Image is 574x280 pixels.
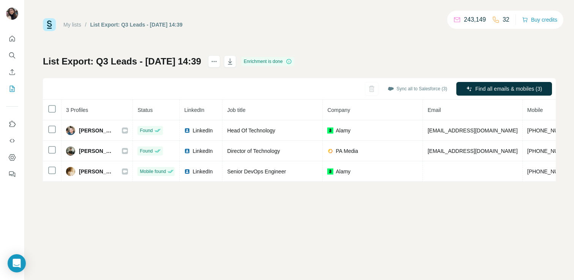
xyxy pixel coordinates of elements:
[192,168,213,175] span: LinkedIn
[456,82,552,96] button: Find all emails & mobiles (3)
[90,21,183,28] div: List Export: Q3 Leads - [DATE] 14:39
[6,8,18,20] img: Avatar
[527,107,543,113] span: Mobile
[6,82,18,96] button: My lists
[184,127,190,134] img: LinkedIn logo
[6,32,18,46] button: Quick start
[140,148,153,154] span: Found
[184,168,190,175] img: LinkedIn logo
[137,107,153,113] span: Status
[79,168,114,175] span: [PERSON_NAME]
[6,49,18,62] button: Search
[475,85,542,93] span: Find all emails & mobiles (3)
[503,15,509,24] p: 32
[79,127,114,134] span: [PERSON_NAME]
[6,151,18,164] button: Dashboard
[6,65,18,79] button: Enrich CSV
[241,57,294,66] div: Enrichment is done
[427,148,517,154] span: [EMAIL_ADDRESS][DOMAIN_NAME]
[192,127,213,134] span: LinkedIn
[79,147,114,155] span: [PERSON_NAME]
[66,146,75,156] img: Avatar
[227,148,280,154] span: Director of Technology
[327,127,333,134] img: company-logo
[63,22,81,28] a: My lists
[208,55,220,68] button: actions
[85,21,87,28] li: /
[227,168,286,175] span: Senior DevOps Engineer
[43,55,201,68] h1: List Export: Q3 Leads - [DATE] 14:39
[184,148,190,154] img: LinkedIn logo
[6,134,18,148] button: Use Surfe API
[464,15,486,24] p: 243,149
[140,168,166,175] span: Mobile found
[43,18,56,31] img: Surfe Logo
[8,254,26,272] div: Open Intercom Messenger
[327,148,333,154] img: company-logo
[66,126,75,135] img: Avatar
[140,127,153,134] span: Found
[336,168,350,175] span: Alamy
[66,167,75,176] img: Avatar
[382,83,453,94] button: Sync all to Salesforce (3)
[6,117,18,131] button: Use Surfe on LinkedIn
[66,107,88,113] span: 3 Profiles
[327,107,350,113] span: Company
[227,107,245,113] span: Job title
[522,14,557,25] button: Buy credits
[192,147,213,155] span: LinkedIn
[427,107,441,113] span: Email
[427,127,517,134] span: [EMAIL_ADDRESS][DOMAIN_NAME]
[227,127,275,134] span: Head Of Technology
[327,168,333,175] img: company-logo
[336,127,350,134] span: Alamy
[184,107,204,113] span: LinkedIn
[336,147,358,155] span: PA Media
[6,167,18,181] button: Feedback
